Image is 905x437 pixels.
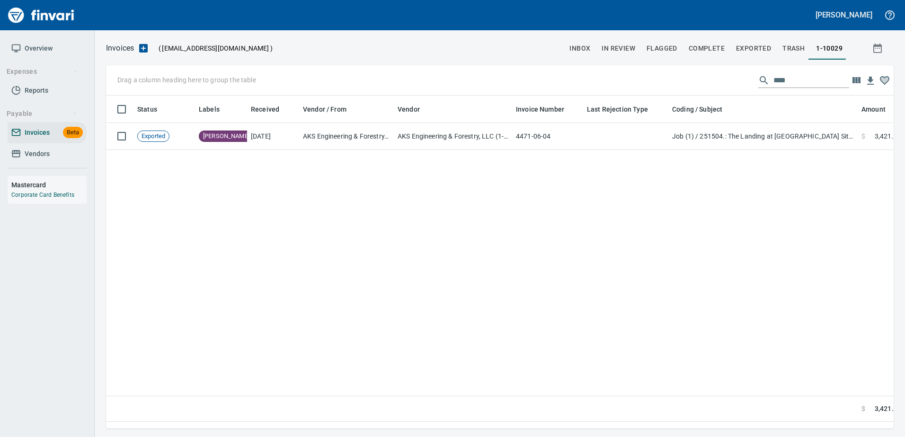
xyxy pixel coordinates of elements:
span: Vendor / From [303,104,359,115]
td: Job (1) / 251504.: The Landing at [GEOGRAPHIC_DATA] Sitework / 14. . 01: Survey / 4: Subcontractors [668,123,858,150]
span: inbox [569,43,590,54]
button: Expenses [3,63,82,80]
span: Payable [7,108,78,120]
span: Exported [138,132,169,141]
span: 1-10029 [816,43,843,54]
span: Vendor / From [303,104,346,115]
button: Choose columns to display [849,73,863,87]
span: Status [137,104,157,115]
span: $ [861,404,865,414]
td: [DATE] [247,123,299,150]
span: Invoice Number [516,104,577,115]
button: Download Table [863,74,878,88]
span: Last Rejection Type [587,104,660,115]
a: Reports [8,80,87,101]
span: In Review [602,43,635,54]
p: ( ) [153,44,273,53]
td: AKS Engineering & Forestry, LLC (1-10029) [394,123,512,150]
span: Labels [199,104,220,115]
img: Finvari [6,4,77,26]
span: Exported [736,43,771,54]
button: [PERSON_NAME] [813,8,875,22]
span: Vendors [25,148,50,160]
span: Amount [861,104,886,115]
span: Beta [63,127,83,138]
button: Column choices favorited. Click to reset to default [878,73,892,87]
span: $ [861,131,865,141]
span: 3,421.10 [875,404,901,414]
span: Coding / Subject [672,104,735,115]
span: Amount [861,104,898,115]
span: trash [782,43,805,54]
span: Invoice Number [516,104,564,115]
span: [EMAIL_ADDRESS][DOMAIN_NAME] [161,44,270,53]
button: Upload an Invoice [134,43,153,54]
span: Received [251,104,279,115]
p: Drag a column heading here to group the table [117,75,256,85]
p: Invoices [106,43,134,54]
button: Show invoices within a particular date range [863,40,894,57]
span: Labels [199,104,232,115]
span: Complete [689,43,725,54]
span: [PERSON_NAME] [199,132,253,141]
span: Status [137,104,169,115]
span: Vendor [398,104,420,115]
td: 4471-06-04 [512,123,583,150]
span: Expenses [7,66,78,78]
h6: Mastercard [11,180,87,190]
a: Vendors [8,143,87,165]
span: Invoices [25,127,50,139]
span: Reports [25,85,48,96]
a: Overview [8,38,87,59]
nav: breadcrumb [106,43,134,54]
td: AKS Engineering & Forestry, LLC (1-10029) [299,123,394,150]
a: InvoicesBeta [8,122,87,143]
span: 3,421.10 [875,131,901,141]
span: Received [251,104,292,115]
span: Last Rejection Type [587,104,648,115]
span: Flagged [647,43,677,54]
button: Payable [3,105,82,122]
span: Vendor [398,104,432,115]
h5: [PERSON_NAME] [816,10,872,20]
a: Corporate Card Benefits [11,192,74,198]
span: Coding / Subject [672,104,722,115]
span: Overview [25,43,53,54]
